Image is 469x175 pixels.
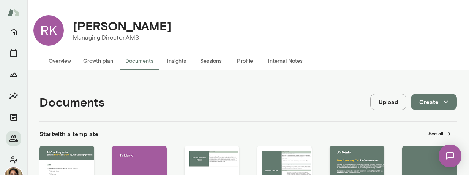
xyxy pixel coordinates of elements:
[73,33,171,42] p: Managing Director, AMS
[8,5,20,19] img: Mento
[6,24,21,40] button: Home
[194,52,228,70] button: Sessions
[262,52,309,70] button: Internal Notes
[6,152,21,167] button: Client app
[39,129,98,138] h6: Start with a template
[73,19,171,33] h4: [PERSON_NAME]
[43,52,77,70] button: Overview
[411,94,457,110] button: Create
[6,110,21,125] button: Documents
[77,52,119,70] button: Growth plan
[6,46,21,61] button: Sessions
[39,95,104,109] h4: Documents
[370,94,406,110] button: Upload
[6,88,21,103] button: Insights
[33,15,64,46] div: RK
[424,128,457,140] button: See all
[6,67,21,82] button: Growth Plan
[6,131,21,146] button: Members
[228,52,262,70] button: Profile
[119,52,159,70] button: Documents
[159,52,194,70] button: Insights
